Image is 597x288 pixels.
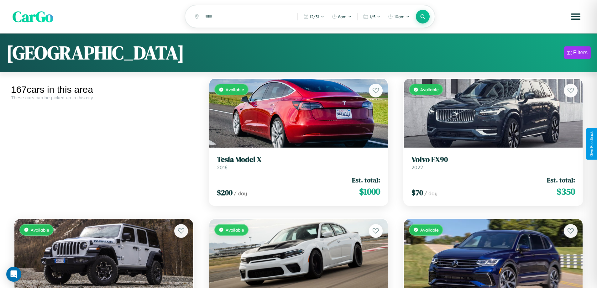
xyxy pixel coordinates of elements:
[338,14,347,19] span: 8am
[352,175,380,185] span: Est. total:
[360,12,384,22] button: 1/5
[300,12,327,22] button: 12/31
[217,155,380,170] a: Tesla Model X2016
[385,12,413,22] button: 10am
[217,155,380,164] h3: Tesla Model X
[369,14,375,19] span: 1 / 5
[589,131,594,157] div: Give Feedback
[13,6,53,27] span: CarGo
[567,8,584,25] button: Open menu
[573,50,588,56] div: Filters
[420,87,439,92] span: Available
[564,46,591,59] button: Filters
[420,227,439,233] span: Available
[6,40,184,65] h1: [GEOGRAPHIC_DATA]
[359,185,380,198] span: $ 1000
[226,227,244,233] span: Available
[411,187,423,198] span: $ 70
[329,12,355,22] button: 8am
[557,185,575,198] span: $ 350
[6,267,21,282] div: Open Intercom Messenger
[411,155,575,170] a: Volvo EX902022
[226,87,244,92] span: Available
[394,14,405,19] span: 10am
[411,164,423,170] span: 2022
[234,190,247,196] span: / day
[424,190,437,196] span: / day
[310,14,319,19] span: 12 / 31
[217,164,228,170] span: 2016
[31,227,49,233] span: Available
[411,155,575,164] h3: Volvo EX90
[217,187,233,198] span: $ 200
[547,175,575,185] span: Est. total:
[11,84,196,95] div: 167 cars in this area
[11,95,196,100] div: These cars can be picked up in this city.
